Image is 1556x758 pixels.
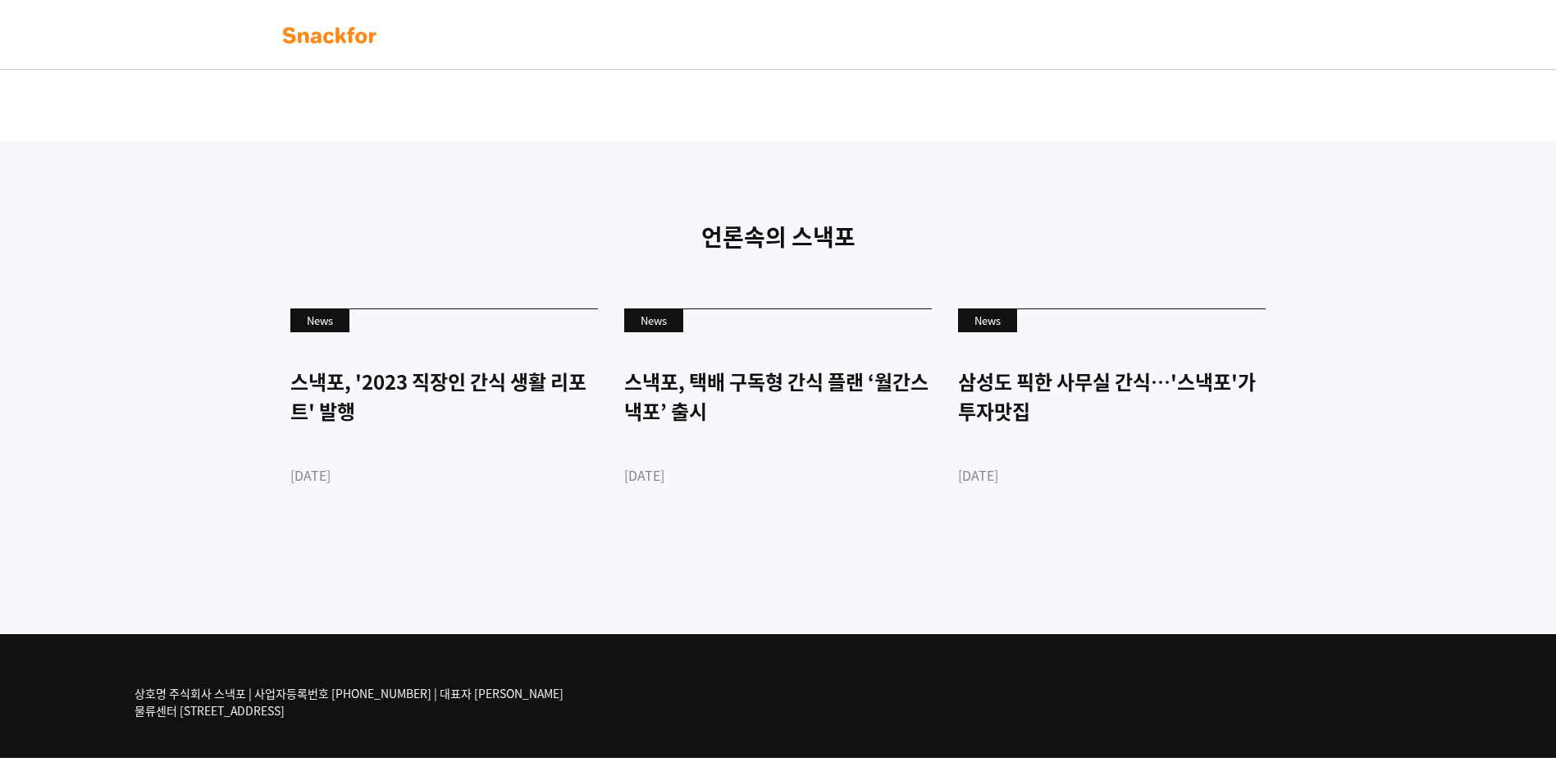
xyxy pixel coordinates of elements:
[624,309,683,332] div: News
[278,220,1279,254] p: 언론속의 스낵포
[290,367,598,426] div: 스낵포, '2023 직장인 간식 생활 리포트' 발행
[624,465,932,485] div: [DATE]
[624,367,932,426] div: 스낵포, 택배 구독형 간식 플랜 ‘월간스낵포’ 출시
[135,685,564,719] p: 상호명 주식회사 스낵포 | 사업자등록번호 [PHONE_NUMBER] | 대표자 [PERSON_NAME] 물류센터 [STREET_ADDRESS]
[290,308,598,542] a: News 스낵포, '2023 직장인 간식 생활 리포트' 발행 [DATE]
[958,308,1266,542] a: News 삼성도 픽한 사무실 간식…'스낵포'가 투자맛집 [DATE]
[958,309,1017,332] div: News
[290,465,598,485] div: [DATE]
[958,465,1266,485] div: [DATE]
[290,309,349,332] div: News
[624,308,932,542] a: News 스낵포, 택배 구독형 간식 플랜 ‘월간스낵포’ 출시 [DATE]
[958,367,1266,426] div: 삼성도 픽한 사무실 간식…'스낵포'가 투자맛집
[278,22,381,48] img: background-main-color.svg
